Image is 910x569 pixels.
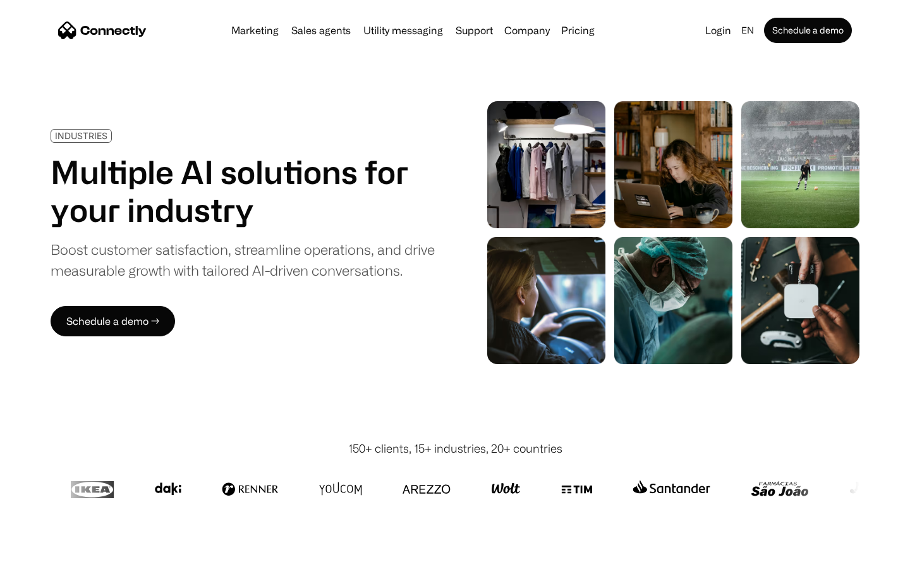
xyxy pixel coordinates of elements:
a: Support [451,25,498,35]
a: Marketing [226,25,284,35]
div: Boost customer satisfaction, streamline operations, and drive measurable growth with tailored AI-... [51,239,435,281]
div: en [741,21,754,39]
aside: Language selected: English [13,546,76,565]
a: Sales agents [286,25,356,35]
h1: Multiple AI solutions for your industry [51,153,435,229]
a: Schedule a demo → [51,306,175,336]
a: Utility messaging [358,25,448,35]
div: INDUSTRIES [55,131,107,140]
div: 150+ clients, 15+ industries, 20+ countries [348,440,562,457]
ul: Language list [25,547,76,565]
a: Schedule a demo [764,18,852,43]
a: Pricing [556,25,600,35]
a: Login [700,21,736,39]
div: Company [504,21,550,39]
